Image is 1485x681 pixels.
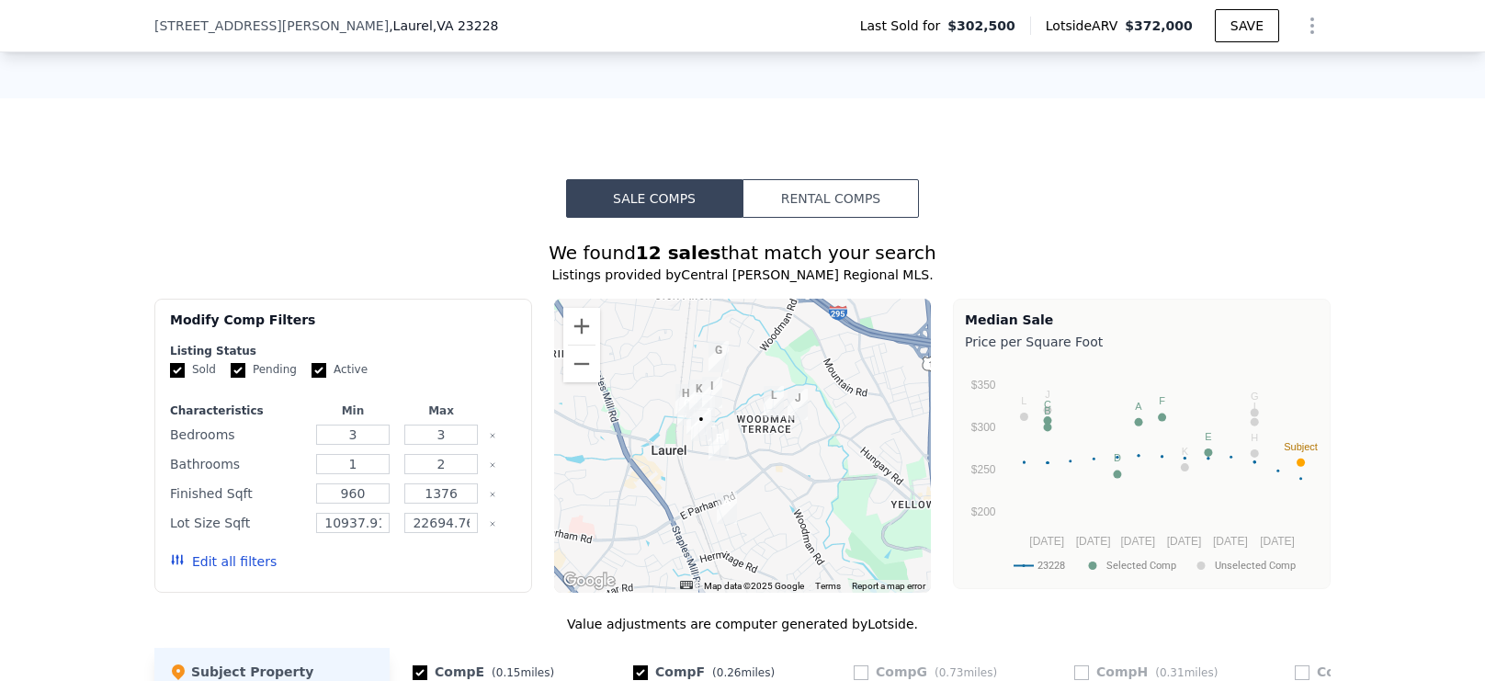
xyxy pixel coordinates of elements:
button: Clear [489,461,496,469]
span: 0.26 [717,666,742,679]
text: D [1114,452,1121,463]
text: C [1044,399,1051,410]
text: B [1044,405,1050,416]
div: 9712 Esmont Rd [686,403,707,435]
span: Lotside ARV [1046,17,1125,35]
button: Sale Comps [566,179,742,218]
button: Zoom in [563,308,600,345]
div: 2721 Fruehauf Rd [675,384,696,415]
input: Active [312,363,326,378]
text: [DATE] [1167,535,1202,548]
label: Pending [231,362,297,378]
text: K [1182,446,1189,457]
div: Comp F [633,663,782,681]
div: Listing Status [170,344,516,358]
span: ( miles) [1148,666,1225,679]
text: A [1135,401,1142,412]
text: J [1045,389,1050,400]
span: ( miles) [484,666,561,679]
span: [STREET_ADDRESS][PERSON_NAME] [154,17,389,35]
div: Bathrooms [170,451,305,477]
div: Comp G [854,663,1004,681]
div: Comp E [413,663,561,681]
span: 0.15 [496,666,521,679]
span: 0.73 [939,666,964,679]
text: 23228 [1037,560,1065,572]
svg: A chart. [965,355,1319,585]
img: Google [559,569,619,593]
button: Clear [489,520,496,528]
text: [DATE] [1120,535,1155,548]
strong: 12 sales [636,242,721,264]
label: Sold [170,362,216,378]
text: H [1251,432,1258,443]
text: Unselected Comp [1215,560,1296,572]
text: [DATE] [1029,535,1064,548]
text: $200 [971,505,996,518]
div: Comp H [1074,663,1225,681]
button: Clear [489,491,496,498]
button: SAVE [1215,9,1279,42]
button: Show Options [1294,7,1331,44]
div: 2703 Omega Rd [689,380,709,411]
div: Listings provided by Central [PERSON_NAME] Regional MLS . [154,266,1331,284]
text: [DATE] [1213,535,1248,548]
span: $372,000 [1125,18,1193,33]
span: $302,500 [947,17,1015,35]
div: Max [401,403,482,418]
text: E [1205,431,1211,442]
div: Bedrooms [170,422,305,448]
div: 9718 Durango Rd [764,386,784,417]
text: [DATE] [1076,535,1111,548]
div: Median Sale [965,311,1319,329]
div: Comp I [1295,663,1440,681]
span: Map data ©2025 Google [704,581,804,591]
div: Modify Comp Filters [170,311,516,344]
input: Sold [170,363,185,378]
div: Value adjustments are computer generated by Lotside . [154,615,1331,633]
text: I [1253,401,1256,412]
div: Finished Sqft [170,481,305,506]
button: Clear [489,432,496,439]
text: L [1021,395,1026,406]
a: Open this area in Google Maps (opens a new window) [559,569,619,593]
text: $300 [971,421,996,434]
text: F [1159,395,1165,406]
button: Edit all filters [170,552,277,571]
div: Lot Size Sqft [170,510,305,536]
div: We found that match your search [154,240,1331,266]
div: Min [312,403,393,418]
div: 2412 Omega Rd [702,377,722,408]
button: Rental Comps [742,179,919,218]
button: Keyboard shortcuts [680,581,693,589]
div: 9707 Esmont Rd [691,410,711,441]
input: Pending [231,363,245,378]
span: ( miles) [705,666,782,679]
div: 9725 Drexel Ln [695,396,715,427]
text: Selected Comp [1106,560,1176,572]
div: 2505 Winston Ct [708,341,729,372]
a: Report a map error [852,581,925,591]
label: Active [312,362,368,378]
span: 0.31 [1160,666,1185,679]
div: Characteristics [170,403,305,418]
div: 2513 Hungary Rd [708,429,729,460]
span: , VA 23228 [433,18,499,33]
div: 8603 Ackley Ave [717,493,737,524]
span: Last Sold for [860,17,948,35]
text: Subject [1284,441,1318,452]
span: , Laurel [389,17,498,35]
text: $350 [971,379,996,392]
text: G [1251,391,1259,402]
div: Price per Square Foot [965,329,1319,355]
text: [DATE] [1260,535,1295,548]
div: Subject Property [169,663,313,681]
text: $250 [971,463,996,476]
span: ( miles) [927,666,1004,679]
div: 1801 Bandera Dr [788,389,808,420]
button: Zoom out [563,346,600,382]
a: Terms (opens in new tab) [815,581,841,591]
